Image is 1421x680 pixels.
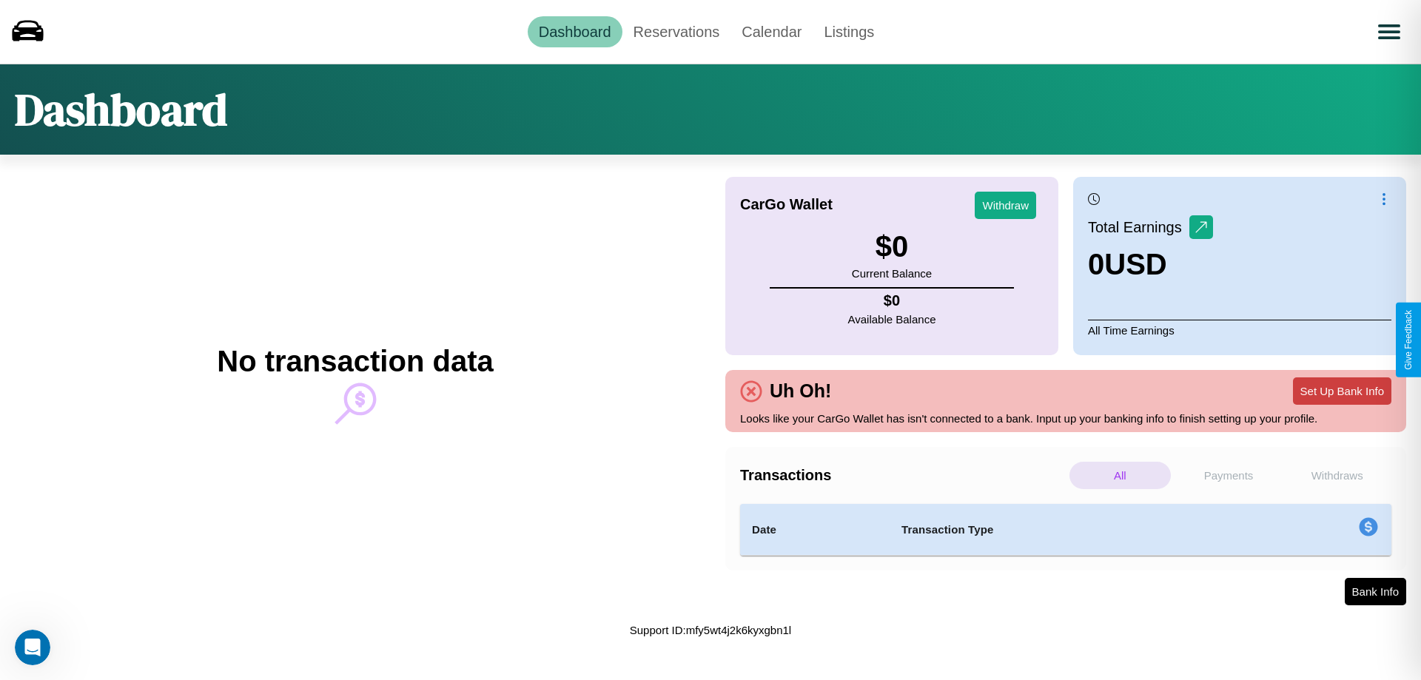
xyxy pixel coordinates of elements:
[15,79,227,140] h1: Dashboard
[217,345,493,378] h2: No transaction data
[848,309,936,329] p: Available Balance
[1088,320,1391,340] p: All Time Earnings
[15,630,50,665] iframe: Intercom live chat
[630,620,791,640] p: Support ID: mfy5wt4j2k6kyxgbn1l
[813,16,885,47] a: Listings
[740,467,1066,484] h4: Transactions
[1069,462,1171,489] p: All
[752,521,878,539] h4: Date
[740,504,1391,556] table: simple table
[1088,248,1213,281] h3: 0 USD
[622,16,731,47] a: Reservations
[740,196,833,213] h4: CarGo Wallet
[1368,11,1410,53] button: Open menu
[1293,377,1391,405] button: Set Up Bank Info
[740,408,1391,428] p: Looks like your CarGo Wallet has isn't connected to a bank. Input up your banking info to finish ...
[762,380,839,402] h4: Uh Oh!
[730,16,813,47] a: Calendar
[528,16,622,47] a: Dashboard
[1178,462,1280,489] p: Payments
[852,263,932,283] p: Current Balance
[901,521,1237,539] h4: Transaction Type
[1088,214,1189,240] p: Total Earnings
[1286,462,1388,489] p: Withdraws
[848,292,936,309] h4: $ 0
[852,230,932,263] h3: $ 0
[975,192,1036,219] button: Withdraw
[1403,310,1414,370] div: Give Feedback
[1345,578,1406,605] button: Bank Info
